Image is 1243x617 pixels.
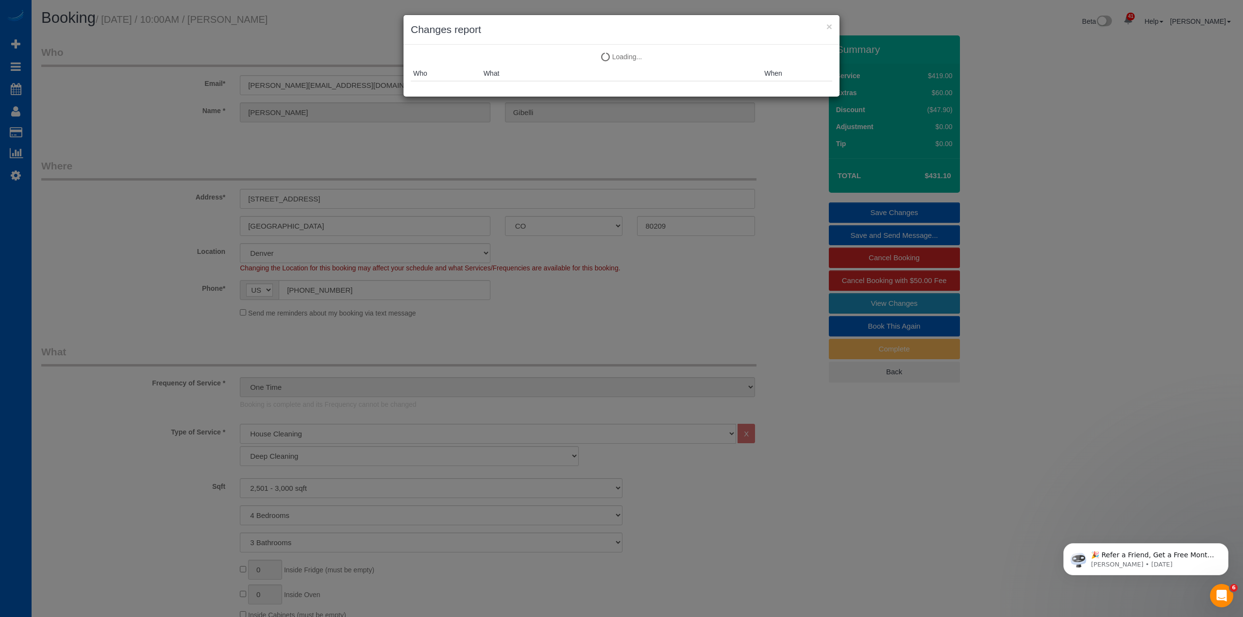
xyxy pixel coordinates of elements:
th: What [481,66,762,81]
th: When [762,66,832,81]
th: Who [411,66,481,81]
iframe: Intercom notifications message [1049,523,1243,591]
p: Loading... [411,52,832,62]
span: 6 [1230,584,1238,592]
sui-modal: Changes report [403,15,840,97]
h3: Changes report [411,22,832,37]
button: × [826,21,832,32]
iframe: Intercom live chat [1210,584,1233,607]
